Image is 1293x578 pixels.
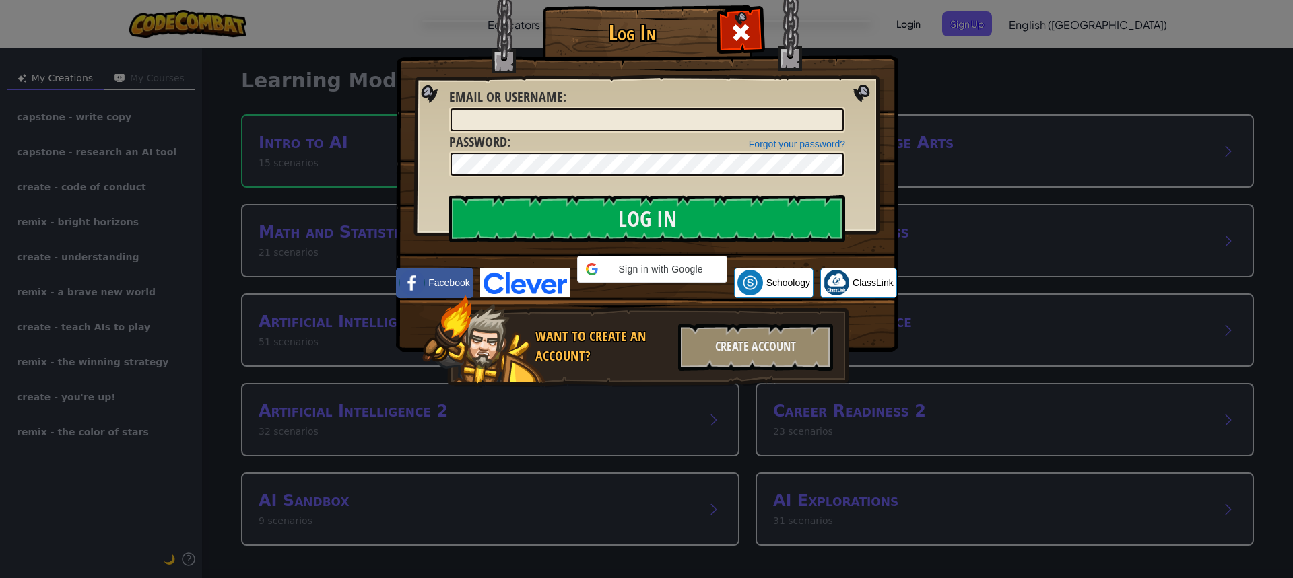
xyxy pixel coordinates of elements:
div: Create Account [678,324,833,371]
img: clever-logo-blue.png [480,268,570,297]
span: Schoology [766,276,810,289]
span: Sign in with Google [603,262,719,276]
h1: Log In [546,21,718,44]
div: Sign in with Google [577,256,727,283]
span: Facebook [428,276,469,289]
img: facebook_small.png [399,270,425,295]
span: Email or Username [449,87,563,106]
input: Log In [449,195,845,242]
a: Forgot your password? [749,139,845,149]
img: schoology.png [737,270,763,295]
iframe: Sign in with Google Button [570,281,734,311]
img: classlink-logo-small.png [824,270,849,295]
label: : [449,133,510,152]
span: Password [449,133,507,151]
span: ClassLink [853,276,894,289]
div: Want to create an account? [535,327,670,365]
label: : [449,87,566,107]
